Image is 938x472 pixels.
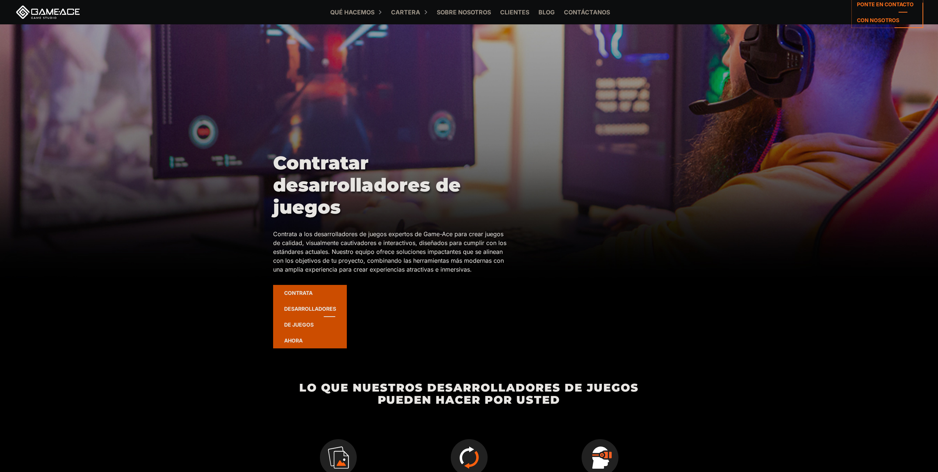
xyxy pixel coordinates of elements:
[391,8,420,16] font: Cartera
[564,8,610,16] font: Contáctanos
[330,8,374,16] font: Qué hacemos
[273,230,506,273] font: Contrata a los desarrolladores de juegos expertos de Game-Ace para crear juegos de calidad, visua...
[273,152,461,218] font: Contratar desarrolladores de juegos
[538,8,555,16] font: Blog
[299,381,639,407] font: Lo que nuestros desarrolladores de juegos pueden hacer por usted
[437,8,491,16] font: Sobre nosotros
[273,285,347,348] a: Contrata desarrolladores de juegos ahora
[500,8,529,16] font: Clientes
